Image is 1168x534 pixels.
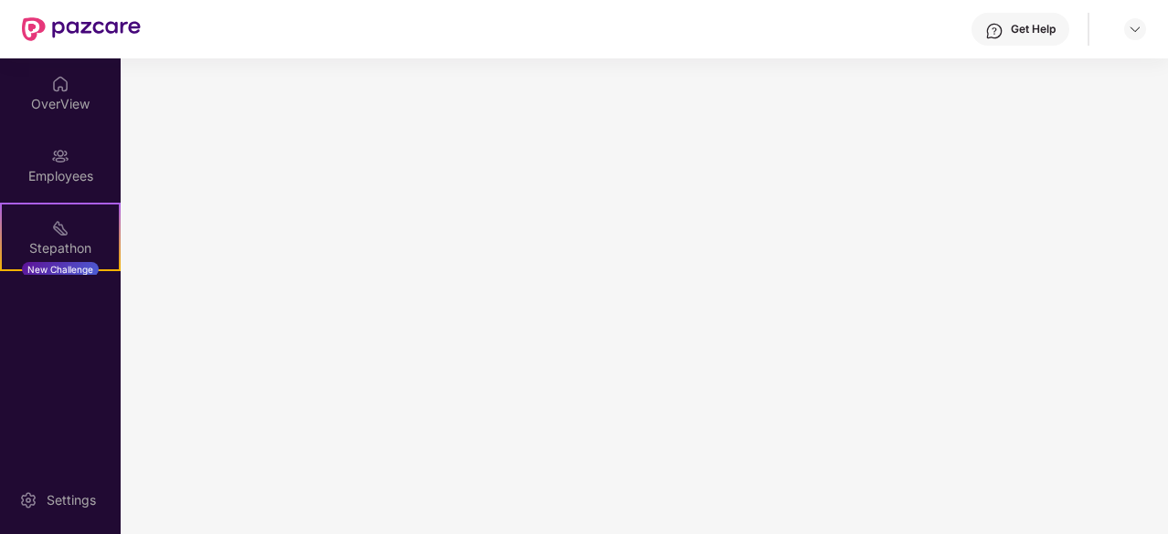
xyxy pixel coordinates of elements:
[22,17,141,41] img: New Pazcare Logo
[19,491,37,509] img: svg+xml;base64,PHN2ZyBpZD0iU2V0dGluZy0yMHgyMCIgeG1sbnM9Imh0dHA6Ly93d3cudzMub3JnLzIwMDAvc3ZnIiB3aW...
[2,239,119,257] div: Stepathon
[1011,22,1056,37] div: Get Help
[1128,22,1142,37] img: svg+xml;base64,PHN2ZyBpZD0iRHJvcGRvd24tMzJ4MzIiIHhtbG5zPSJodHRwOi8vd3d3LnczLm9yZy8yMDAwL3N2ZyIgd2...
[22,262,99,277] div: New Challenge
[51,219,69,237] img: svg+xml;base64,PHN2ZyB4bWxucz0iaHR0cDovL3d3dy53My5vcmcvMjAwMC9zdmciIHdpZHRoPSIyMSIgaGVpZ2h0PSIyMC...
[51,147,69,165] img: svg+xml;base64,PHN2ZyBpZD0iRW1wbG95ZWVzIiB4bWxucz0iaHR0cDovL3d3dy53My5vcmcvMjAwMC9zdmciIHdpZHRoPS...
[41,491,101,509] div: Settings
[51,75,69,93] img: svg+xml;base64,PHN2ZyBpZD0iSG9tZSIgeG1sbnM9Imh0dHA6Ly93d3cudzMub3JnLzIwMDAvc3ZnIiB3aWR0aD0iMjAiIG...
[985,22,1003,40] img: svg+xml;base64,PHN2ZyBpZD0iSGVscC0zMngzMiIgeG1sbnM9Imh0dHA6Ly93d3cudzMub3JnLzIwMDAvc3ZnIiB3aWR0aD...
